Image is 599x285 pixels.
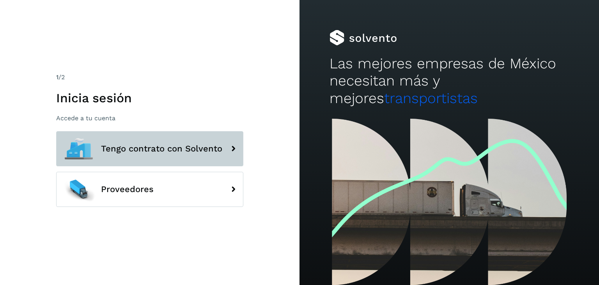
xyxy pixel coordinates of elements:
button: Proveedores [56,172,243,207]
p: Accede a tu cuenta [56,114,243,122]
span: 1 [56,73,58,81]
div: /2 [56,73,243,82]
h1: Inicia sesión [56,91,243,105]
span: Proveedores [101,185,154,194]
span: transportistas [384,90,478,107]
button: Tengo contrato con Solvento [56,131,243,166]
h2: Las mejores empresas de México necesitan más y mejores [330,55,569,107]
span: Tengo contrato con Solvento [101,144,222,153]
